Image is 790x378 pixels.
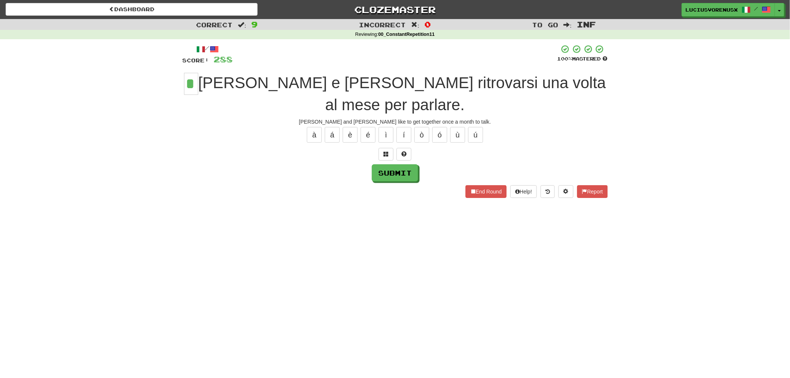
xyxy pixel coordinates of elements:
[414,127,429,143] button: ò
[686,6,738,13] span: LuciusVorenusX
[378,32,435,37] strong: 00_ConstantRepetition11
[755,6,758,11] span: /
[182,118,608,126] div: [PERSON_NAME] and [PERSON_NAME] like to get together once a month to talk.
[468,127,483,143] button: ú
[532,21,559,28] span: To go
[510,185,537,198] button: Help!
[577,185,608,198] button: Report
[557,56,608,62] div: Mastered
[6,3,258,16] a: Dashboard
[359,21,406,28] span: Incorrect
[450,127,465,143] button: ù
[372,164,418,182] button: Submit
[577,20,596,29] span: Inf
[343,127,358,143] button: è
[325,127,340,143] button: á
[564,22,572,28] span: :
[411,22,420,28] span: :
[238,22,246,28] span: :
[396,148,411,161] button: Single letter hint - you only get 1 per sentence and score half the points! alt+h
[307,127,322,143] button: à
[361,127,376,143] button: é
[379,127,394,143] button: ì
[182,57,209,63] span: Score:
[432,127,447,143] button: ó
[214,55,233,64] span: 288
[424,20,431,29] span: 0
[269,3,521,16] a: Clozemaster
[379,148,394,161] button: Switch sentence to multiple choice alt+p
[196,21,233,28] span: Correct
[557,56,572,62] span: 100 %
[182,44,233,54] div: /
[251,20,258,29] span: 9
[198,74,606,114] span: [PERSON_NAME] e [PERSON_NAME] ritrovarsi una volta al mese per parlare.
[682,3,775,16] a: LuciusVorenusX /
[541,185,555,198] button: Round history (alt+y)
[396,127,411,143] button: í
[466,185,507,198] button: End Round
